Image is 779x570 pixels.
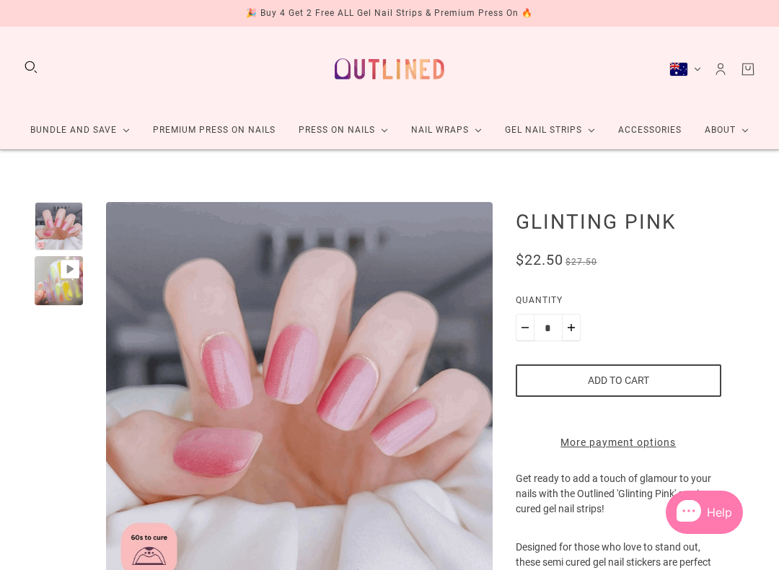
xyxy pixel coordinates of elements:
a: Gel Nail Strips [493,111,607,149]
span: $22.50 [516,251,563,268]
a: Premium Press On Nails [141,111,287,149]
a: Bundle and Save [19,111,141,149]
button: Search [23,59,39,75]
button: Plus [562,314,581,341]
a: Accessories [607,111,693,149]
button: Australia [669,62,701,76]
div: 🎉 Buy 4 Get 2 Free ALL Gel Nail Strips & Premium Press On 🔥 [246,6,533,21]
button: Add to cart [516,364,721,397]
a: Account [713,61,729,77]
span: $27.50 [565,257,597,267]
a: Cart [740,61,756,77]
label: Quantity [516,293,721,314]
h1: Glinting Pink [516,209,721,234]
button: Minus [516,314,534,341]
a: Nail Wraps [400,111,493,149]
a: About [693,111,760,149]
a: Outlined [326,38,453,100]
p: Get ready to add a touch of glamour to your nails with the Outlined 'Glinting Pink' semi cured ge... [516,471,721,540]
a: Press On Nails [287,111,400,149]
a: More payment options [516,435,721,450]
